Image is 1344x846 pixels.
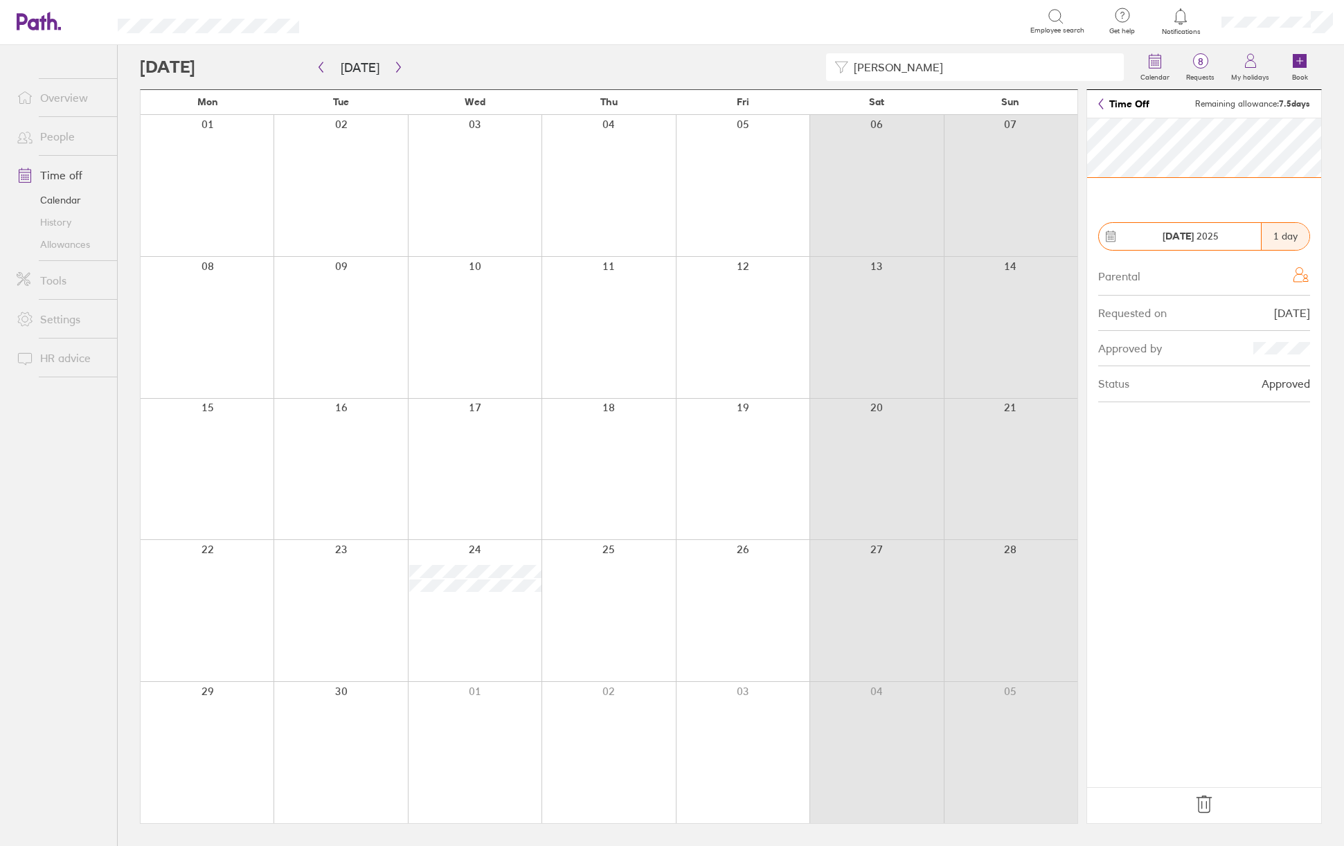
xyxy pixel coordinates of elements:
[6,189,117,211] a: Calendar
[6,305,117,333] a: Settings
[197,96,218,107] span: Mon
[1100,27,1145,35] span: Get help
[1098,377,1129,390] div: Status
[600,96,618,107] span: Thu
[1163,230,1194,242] strong: [DATE]
[1158,7,1203,36] a: Notifications
[6,233,117,255] a: Allowances
[1163,231,1219,242] span: 2025
[869,96,884,107] span: Sat
[1098,98,1149,109] a: Time Off
[1223,45,1278,89] a: My holidays
[1132,69,1178,82] label: Calendar
[333,96,349,107] span: Tue
[6,211,117,233] a: History
[1261,223,1309,250] div: 1 day
[848,54,1115,80] input: Filter by employee
[1001,96,1019,107] span: Sun
[6,84,117,111] a: Overview
[330,56,391,79] button: [DATE]
[1178,69,1223,82] label: Requests
[1098,307,1167,319] div: Requested on
[1158,28,1203,36] span: Notifications
[1132,45,1178,89] a: Calendar
[1274,307,1310,319] div: [DATE]
[1284,69,1316,82] label: Book
[1030,26,1084,35] span: Employee search
[1178,45,1223,89] a: 8Requests
[1262,377,1310,390] div: Approved
[737,96,749,107] span: Fri
[337,15,372,27] div: Search
[1279,98,1310,109] strong: 7.5 days
[6,267,117,294] a: Tools
[6,123,117,150] a: People
[1278,45,1322,89] a: Book
[6,344,117,372] a: HR advice
[1098,267,1140,282] div: Parental
[1098,342,1162,354] div: Approved by
[6,161,117,189] a: Time off
[1223,69,1278,82] label: My holidays
[1195,99,1310,109] span: Remaining allowance:
[465,96,485,107] span: Wed
[1178,56,1223,67] span: 8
